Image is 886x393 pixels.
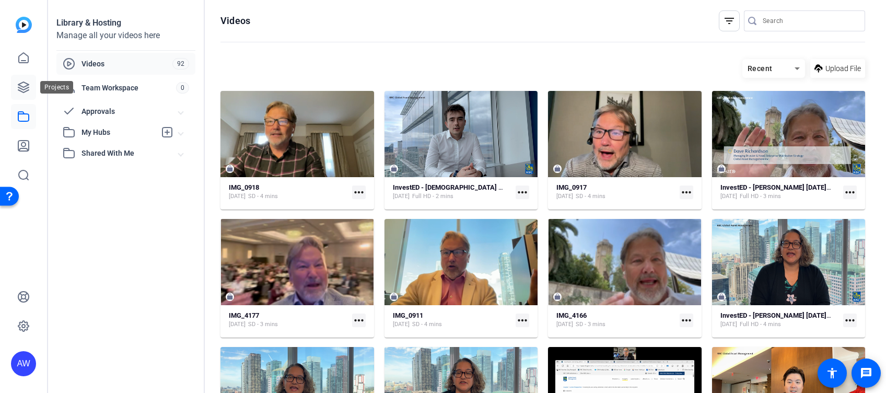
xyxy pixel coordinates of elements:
[56,101,195,122] mat-expansion-panel-header: Approvals
[248,192,278,201] span: SD - 4 mins
[81,148,179,159] span: Shared With Me
[576,192,605,201] span: SD - 4 mins
[748,64,773,73] span: Recent
[352,186,366,199] mat-icon: more_horiz
[81,106,179,117] span: Approvals
[81,59,172,69] span: Videos
[220,15,250,27] h1: Videos
[248,320,278,329] span: SD - 3 mins
[720,192,737,201] span: [DATE]
[81,127,156,138] span: My Hubs
[810,59,865,78] button: Upload File
[763,15,857,27] input: Search
[172,58,189,70] span: 92
[843,314,857,327] mat-icon: more_horiz
[556,183,587,191] strong: IMG_0917
[516,314,529,327] mat-icon: more_horiz
[229,311,259,319] strong: IMG_4177
[720,311,840,329] a: InvestED - [PERSON_NAME] [DATE] - What is Responsible Investments?[DATE]Full HD - 4 mins
[860,367,872,379] mat-icon: message
[843,186,857,199] mat-icon: more_horiz
[56,29,195,42] div: Manage all your videos here
[720,183,840,201] a: InvestED - [PERSON_NAME] [DATE]- Stocks vs Crypto - Copy[DATE]Full HD - 3 mins
[556,192,573,201] span: [DATE]
[393,192,410,201] span: [DATE]
[680,186,693,199] mat-icon: more_horiz
[556,311,675,329] a: IMG_4166[DATE]SD - 3 mins
[40,81,73,94] div: Projects
[393,320,410,329] span: [DATE]
[740,192,781,201] span: Full HD - 3 mins
[393,311,512,329] a: IMG_0911[DATE]SD - 4 mins
[393,183,581,191] strong: InvestED - [DEMOGRAPHIC_DATA] The golden rule of investing
[229,320,246,329] span: [DATE]
[576,320,605,329] span: SD - 3 mins
[723,15,736,27] mat-icon: filter_list
[720,320,737,329] span: [DATE]
[740,320,781,329] span: Full HD - 4 mins
[229,192,246,201] span: [DATE]
[393,183,512,201] a: InvestED - [DEMOGRAPHIC_DATA] The golden rule of investing[DATE]Full HD - 2 mins
[56,17,195,29] div: Library & Hosting
[556,183,675,201] a: IMG_0917[DATE]SD - 4 mins
[229,183,259,191] strong: IMG_0918
[516,186,529,199] mat-icon: more_horiz
[412,192,453,201] span: Full HD - 2 mins
[16,17,32,33] img: blue-gradient.svg
[825,63,861,74] span: Upload File
[556,311,587,319] strong: IMG_4166
[11,351,36,376] div: AW
[352,314,366,327] mat-icon: more_horiz
[176,82,189,94] span: 0
[412,320,442,329] span: SD - 4 mins
[229,311,348,329] a: IMG_4177[DATE]SD - 3 mins
[229,183,348,201] a: IMG_0918[DATE]SD - 4 mins
[556,320,573,329] span: [DATE]
[56,143,195,164] mat-expansion-panel-header: Shared With Me
[680,314,693,327] mat-icon: more_horiz
[56,122,195,143] mat-expansion-panel-header: My Hubs
[393,311,423,319] strong: IMG_0911
[826,367,838,379] mat-icon: accessibility
[81,83,176,93] span: Team Workspace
